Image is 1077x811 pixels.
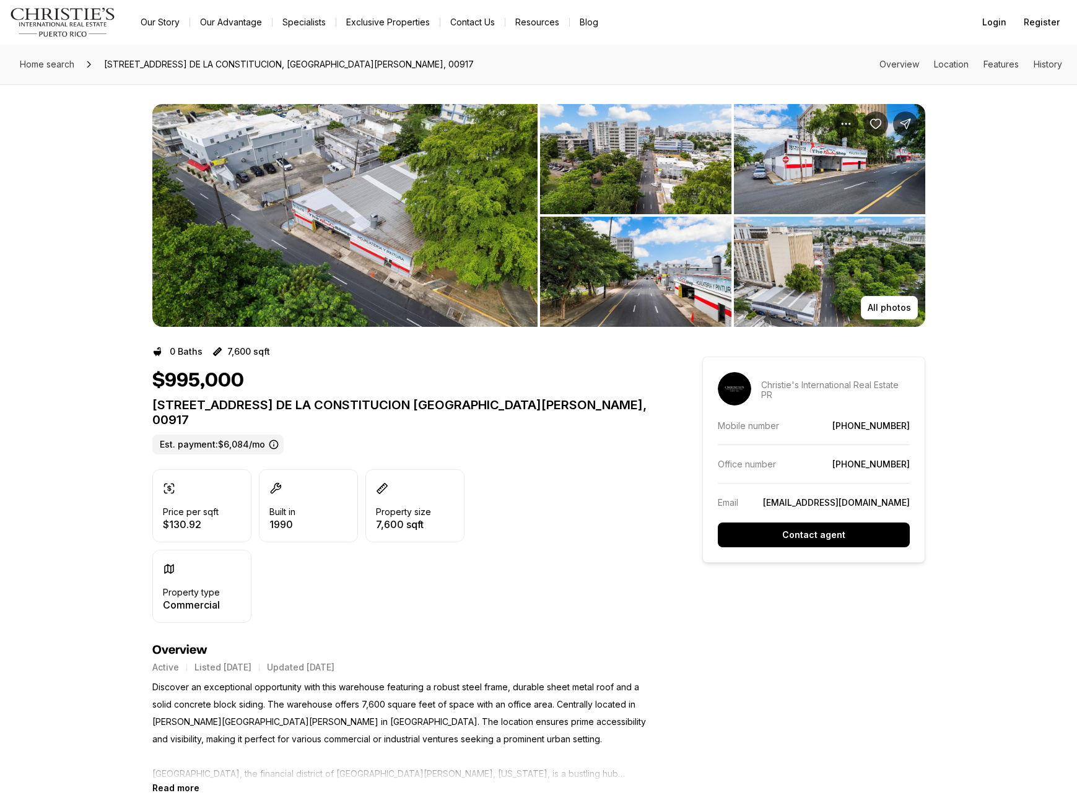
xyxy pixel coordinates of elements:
[152,643,658,657] h4: Overview
[718,420,779,431] p: Mobile number
[152,104,925,327] div: Listing Photos
[10,7,116,37] img: logo
[718,523,910,547] button: Contact agent
[540,104,731,214] button: View image gallery
[540,104,925,327] li: 2 of 3
[269,519,295,529] p: 1990
[152,104,538,327] li: 1 of 3
[982,17,1006,27] span: Login
[893,111,918,136] button: Share Property: 619 AVE. DE LA CONSTITUCION
[163,507,219,517] p: Price per sqft
[834,111,858,136] button: Property options
[15,54,79,74] a: Home search
[152,104,538,327] button: View image gallery
[763,497,910,508] a: [EMAIL_ADDRESS][DOMAIN_NAME]
[718,497,738,508] p: Email
[152,397,658,427] p: [STREET_ADDRESS] DE LA CONSTITUCION [GEOGRAPHIC_DATA][PERSON_NAME], 00917
[782,530,845,540] p: Contact agent
[540,217,731,327] button: View image gallery
[194,662,251,672] p: Listed [DATE]
[269,507,295,517] p: Built in
[879,59,919,69] a: Skip to: Overview
[734,217,925,327] button: View image gallery
[273,14,336,31] a: Specialists
[190,14,272,31] a: Our Advantage
[376,519,431,529] p: 7,600 sqft
[152,783,199,793] button: Read more
[832,459,910,469] a: [PHONE_NUMBER]
[975,10,1014,35] button: Login
[376,507,431,517] p: Property size
[227,347,270,357] p: 7,600 sqft
[336,14,440,31] a: Exclusive Properties
[152,679,658,783] p: Discover an exceptional opportunity with this warehouse featuring a robust steel frame, durable s...
[440,14,505,31] button: Contact Us
[570,14,608,31] a: Blog
[868,303,911,313] p: All photos
[863,111,888,136] button: Save Property: 619 AVE. DE LA CONSTITUCION
[152,435,284,454] label: Est. payment: $6,084/mo
[163,600,220,610] p: Commercial
[505,14,569,31] a: Resources
[832,420,910,431] a: [PHONE_NUMBER]
[152,662,179,672] p: Active
[983,59,1019,69] a: Skip to: Features
[152,369,244,392] h1: $995,000
[861,296,918,319] button: All photos
[1034,59,1062,69] a: Skip to: History
[1024,17,1060,27] span: Register
[163,519,219,529] p: $130.92
[1016,10,1067,35] button: Register
[761,380,910,400] p: Christie's International Real Estate PR
[879,59,1062,69] nav: Page section menu
[163,588,220,597] p: Property type
[267,662,334,672] p: Updated [DATE]
[718,459,776,469] p: Office number
[734,104,925,214] button: View image gallery
[170,347,203,357] p: 0 Baths
[131,14,190,31] a: Our Story
[99,54,479,74] span: [STREET_ADDRESS] DE LA CONSTITUCION, [GEOGRAPHIC_DATA][PERSON_NAME], 00917
[934,59,969,69] a: Skip to: Location
[20,59,74,69] span: Home search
